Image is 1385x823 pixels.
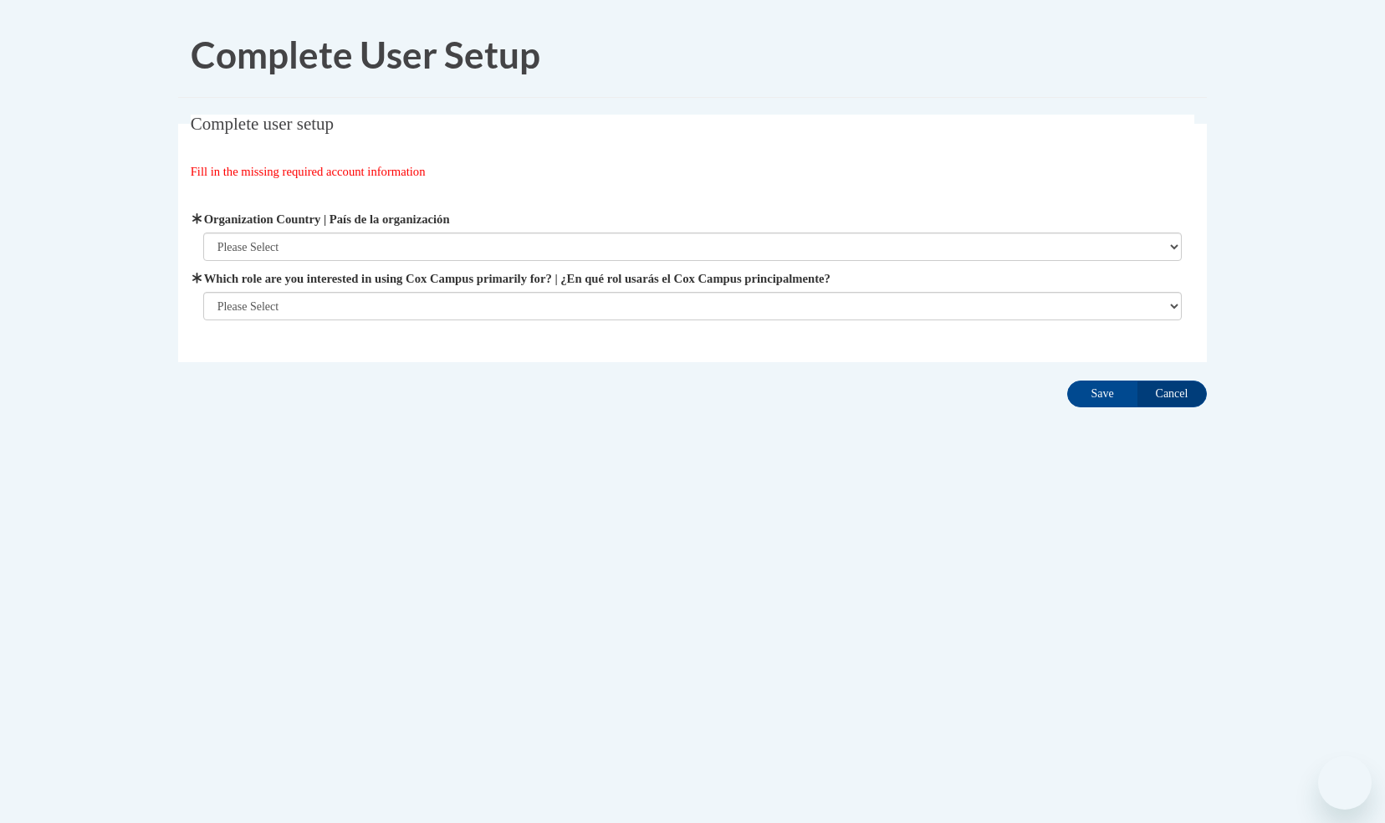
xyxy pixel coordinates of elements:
iframe: Button to launch messaging window [1318,756,1372,810]
span: Complete User Setup [191,33,540,76]
label: Organization Country | País de la organización [203,210,1183,228]
label: Which role are you interested in using Cox Campus primarily for? | ¿En qué rol usarás el Cox Camp... [203,269,1183,288]
input: Save [1067,381,1137,407]
input: Cancel [1137,381,1207,407]
span: Complete user setup [191,114,334,134]
span: Fill in the missing required account information [191,165,426,178]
